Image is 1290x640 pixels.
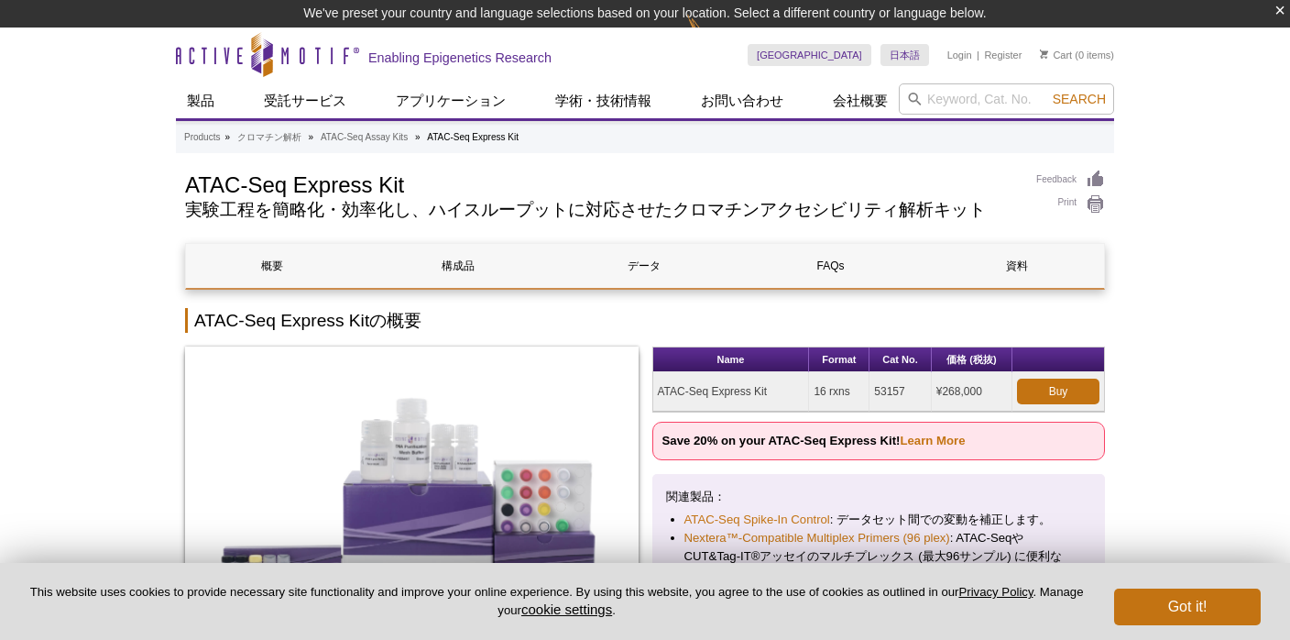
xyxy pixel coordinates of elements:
[185,170,1018,197] h1: ATAC-Seq Express Kit
[427,132,519,142] li: ATAC-Seq Express Kit
[1017,379,1099,404] a: Buy
[880,44,929,66] a: 日本語
[809,372,869,412] td: 16 rxns
[309,132,314,142] li: »
[176,83,225,118] a: 製品
[1036,170,1105,190] a: Feedback
[662,434,966,447] strong: Save 20% on your ATAC-Seq Express Kit!
[869,372,931,412] td: 53157
[186,244,358,288] a: 概要
[684,511,830,529] a: ATAC-Seq Spike-In Control
[1053,92,1106,106] span: Search
[521,601,612,617] button: cookie settings
[558,244,730,288] a: データ
[185,308,1105,333] h2: ATAC-Seq Express Kitの概要
[1040,49,1072,61] a: Cart
[368,50,552,66] h2: Enabling Epigenetics Research
[745,244,917,288] a: FAQs
[253,83,357,118] a: 受託サービス
[932,372,1012,412] td: ¥268,000
[684,529,1074,584] li: : ATAC-SeqやCUT&Tag-IT®アッセイのマルチプレックス (最大96サンプル) に便利なインデックスプライマーセット
[1114,589,1261,625] button: Got it!
[684,511,1074,529] li: : データセット間での変動を補正します。
[947,49,972,61] a: Login
[415,132,421,142] li: »
[185,202,1018,218] h2: 実験工程を簡略化・効率化し、ハイスループットに対応させたクロマチンアクセシビリティ解析キット
[684,529,950,547] a: Nextera™-Compatible Multiplex Primers (96 plex)
[1036,194,1105,215] a: Print
[869,348,931,372] th: Cat No.
[822,83,899,118] a: 会社概要
[224,132,230,142] li: »
[748,44,871,66] a: [GEOGRAPHIC_DATA]
[237,129,301,146] a: クロマチン解析
[184,129,220,146] a: Products
[29,584,1084,619] p: This website uses cookies to provide necessary site functionality and improve your online experie...
[687,14,736,57] img: Change Here
[809,348,869,372] th: Format
[372,244,544,288] a: 構成品
[984,49,1022,61] a: Register
[666,488,1092,506] p: 関連製品：
[958,585,1033,599] a: Privacy Policy
[899,83,1114,115] input: Keyword, Cat. No.
[1040,44,1114,66] li: (0 items)
[653,348,810,372] th: Name
[900,434,965,447] a: Learn More
[977,44,979,66] li: |
[385,83,517,118] a: アプリケーション
[932,348,1012,372] th: 価格 (税抜)
[690,83,794,118] a: お問い合わせ
[931,244,1103,288] a: 資料
[321,129,408,146] a: ATAC-Seq Assay Kits
[1040,50,1048,59] img: Your Cart
[653,372,810,412] td: ATAC-Seq Express Kit
[544,83,662,118] a: 学術・技術情報
[1047,91,1111,107] button: Search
